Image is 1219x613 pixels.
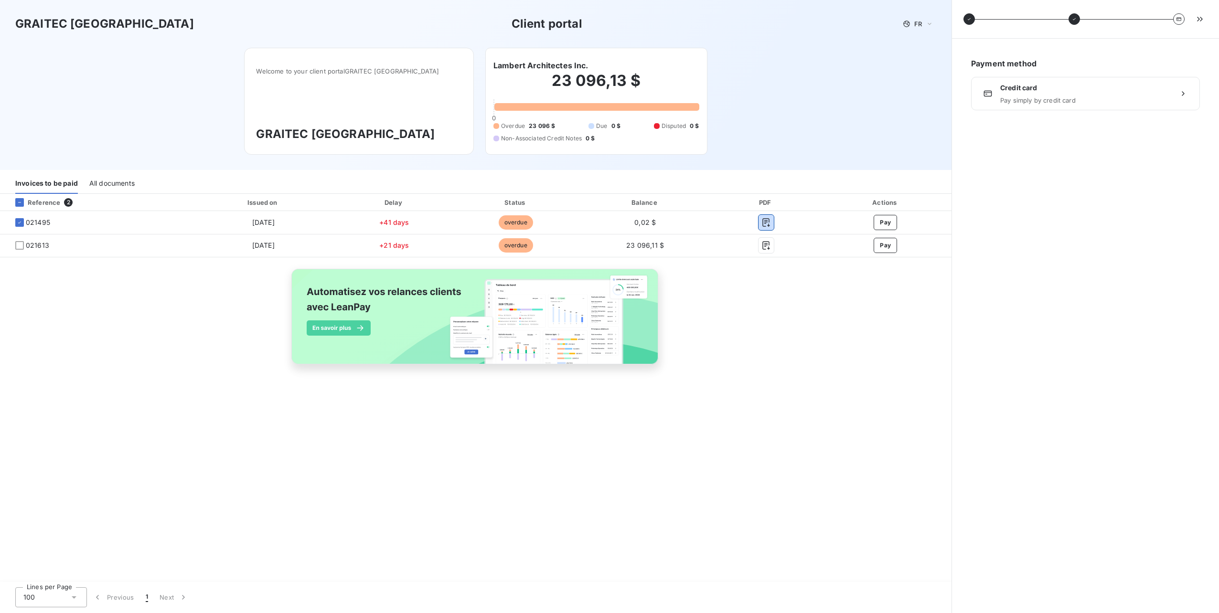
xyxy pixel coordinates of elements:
span: 23 096,11 $ [626,241,664,249]
button: Pay [874,238,897,253]
span: overdue [499,238,533,253]
h3: GRAITEC [GEOGRAPHIC_DATA] [256,126,462,143]
div: Reference [8,198,60,207]
span: 100 [23,592,35,602]
span: Due [596,122,607,130]
span: Welcome to your client portal GRAITEC [GEOGRAPHIC_DATA] [256,67,462,75]
div: PDF [715,198,818,207]
span: 0 $ [611,122,620,130]
span: 0 [492,114,496,122]
span: overdue [499,215,533,230]
span: Disputed [662,122,686,130]
span: FR [914,20,922,28]
span: 021495 [26,218,50,227]
h6: Lambert Architectes Inc. [493,60,588,71]
span: Credit card [1000,83,1171,93]
button: Pay [874,215,897,230]
span: 1 [146,592,148,602]
h3: Client portal [512,15,582,32]
div: Delay [337,198,452,207]
h2: 23 096,13 $ [493,71,699,100]
span: 0 $ [690,122,699,130]
span: [DATE] [252,241,275,249]
h3: GRAITEC [GEOGRAPHIC_DATA] [15,15,194,32]
img: banner [283,263,669,380]
span: Non-Associated Credit Notes [501,134,582,143]
span: [DATE] [252,218,275,226]
span: +41 days [379,218,409,226]
div: Invoices to be paid [15,174,78,194]
button: 1 [140,587,154,607]
div: Balance [579,198,710,207]
span: 23 096 $ [529,122,555,130]
div: Issued on [194,198,333,207]
button: Next [154,587,194,607]
span: +21 days [379,241,409,249]
div: Actions [822,198,950,207]
h6: Payment method [971,58,1200,69]
div: All documents [89,174,135,194]
span: Pay simply by credit card [1000,96,1171,104]
span: 0,02 $ [634,218,656,226]
span: 0 $ [586,134,595,143]
div: Status [456,198,576,207]
span: 021613 [26,241,49,250]
button: Previous [87,587,140,607]
span: 2 [64,198,73,207]
span: Overdue [501,122,525,130]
